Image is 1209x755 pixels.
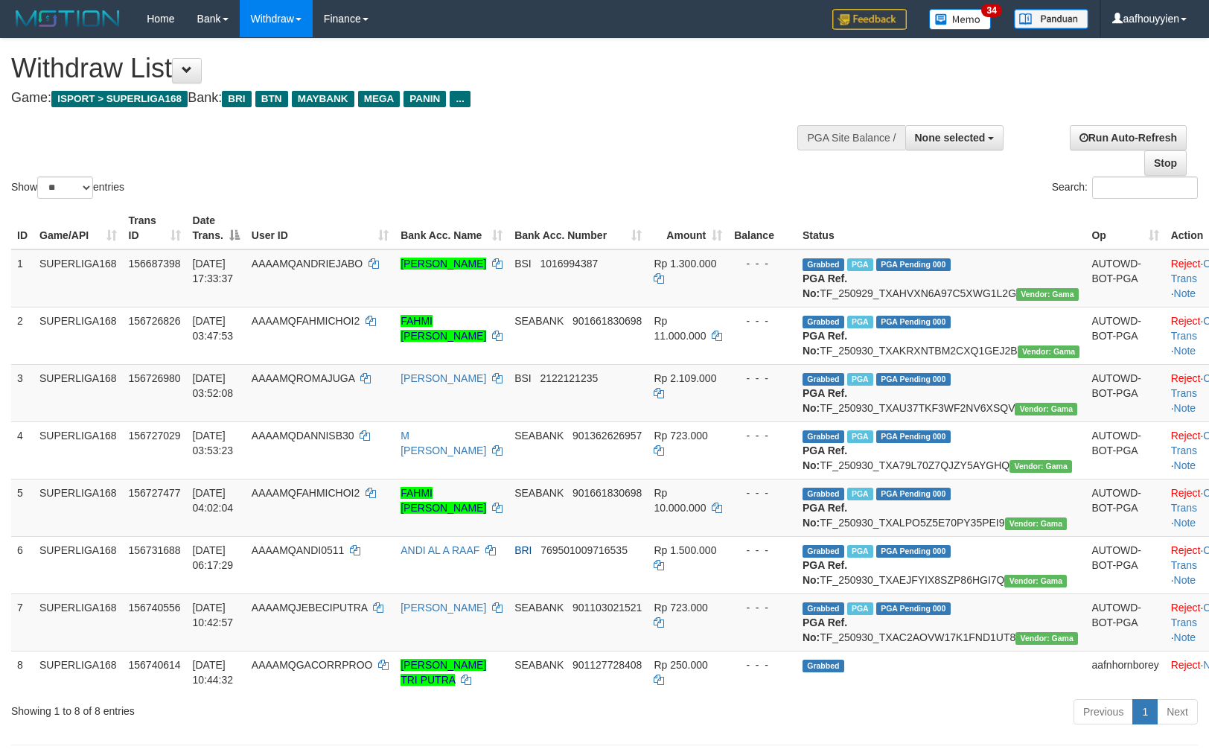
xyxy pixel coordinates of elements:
[1085,249,1164,308] td: AUTOWD-BOT-PGA
[654,315,706,342] span: Rp 11.000.000
[1171,487,1201,499] a: Reject
[129,258,181,270] span: 156687398
[803,602,844,615] span: Grabbed
[1074,699,1133,724] a: Previous
[572,430,642,442] span: Copy 901362626957 to clipboard
[1014,9,1088,29] img: panduan.png
[34,651,123,693] td: SUPERLIGA168
[797,207,1085,249] th: Status
[803,545,844,558] span: Grabbed
[847,602,873,615] span: Marked by aafheankoy
[193,659,234,686] span: [DATE] 10:44:32
[847,545,873,558] span: Marked by aafromsomean
[514,544,532,556] span: BRI
[252,602,368,614] span: AAAAMQJEBECIPUTRA
[255,91,288,107] span: BTN
[1052,176,1198,199] label: Search:
[876,602,951,615] span: PGA Pending
[540,372,598,384] span: Copy 2122121235 to clipboard
[11,479,34,536] td: 5
[803,559,847,586] b: PGA Ref. No:
[1005,517,1068,530] span: Vendor URL: https://trx31.1velocity.biz
[514,487,564,499] span: SEABANK
[1171,430,1201,442] a: Reject
[11,176,124,199] label: Show entries
[572,315,642,327] span: Copy 901661830698 to clipboard
[734,600,791,615] div: - - -
[252,487,360,499] span: AAAAMQFAHMICHOI2
[648,207,728,249] th: Amount: activate to sort column ascending
[803,316,844,328] span: Grabbed
[847,488,873,500] span: Marked by aafandaneth
[401,659,486,686] a: [PERSON_NAME] TRI PUTRA
[1174,459,1196,471] a: Note
[11,207,34,249] th: ID
[540,544,628,556] span: Copy 769501009716535 to clipboard
[1174,287,1196,299] a: Note
[11,91,791,106] h4: Game: Bank:
[1174,345,1196,357] a: Note
[401,258,486,270] a: [PERSON_NAME]
[734,543,791,558] div: - - -
[129,315,181,327] span: 156726826
[129,487,181,499] span: 156727477
[11,364,34,421] td: 3
[222,91,251,107] span: BRI
[34,479,123,536] td: SUPERLIGA168
[401,430,486,456] a: M [PERSON_NAME]
[1132,699,1158,724] a: 1
[1144,150,1187,176] a: Stop
[803,258,844,271] span: Grabbed
[847,316,873,328] span: Marked by aafandaneth
[540,258,598,270] span: Copy 1016994387 to clipboard
[803,445,847,471] b: PGA Ref. No:
[654,659,707,671] span: Rp 250.000
[847,373,873,386] span: Marked by aafromsomean
[514,315,564,327] span: SEABANK
[803,617,847,643] b: PGA Ref. No:
[1171,372,1201,384] a: Reject
[734,657,791,672] div: - - -
[1171,258,1201,270] a: Reject
[803,373,844,386] span: Grabbed
[11,249,34,308] td: 1
[252,315,360,327] span: AAAAMQFAHMICHOI2
[1085,651,1164,693] td: aafnhornborey
[847,430,873,443] span: Marked by aafandaneth
[803,488,844,500] span: Grabbed
[797,536,1085,593] td: TF_250930_TXAEJFYIX8SZP86HGI7Q
[654,372,716,384] span: Rp 2.109.000
[1085,479,1164,536] td: AUTOWD-BOT-PGA
[1015,403,1077,415] span: Vendor URL: https://trx31.1velocity.biz
[734,371,791,386] div: - - -
[123,207,187,249] th: Trans ID: activate to sort column ascending
[401,372,486,384] a: [PERSON_NAME]
[514,372,532,384] span: BSI
[654,544,716,556] span: Rp 1.500.000
[572,659,642,671] span: Copy 901127728408 to clipboard
[734,428,791,443] div: - - -
[1171,544,1201,556] a: Reject
[508,207,648,249] th: Bank Acc. Number: activate to sort column ascending
[37,176,93,199] select: Showentries
[252,372,354,384] span: AAAAMQROMAJUGA
[1157,699,1198,724] a: Next
[11,54,791,83] h1: Withdraw List
[572,487,642,499] span: Copy 901661830698 to clipboard
[34,364,123,421] td: SUPERLIGA168
[803,502,847,529] b: PGA Ref. No:
[11,421,34,479] td: 4
[797,421,1085,479] td: TF_250930_TXA79L70Z7QJZY5AYGHQ
[654,602,707,614] span: Rp 723.000
[1085,364,1164,421] td: AUTOWD-BOT-PGA
[187,207,246,249] th: Date Trans.: activate to sort column descending
[1015,632,1078,645] span: Vendor URL: https://trx31.1velocity.biz
[34,207,123,249] th: Game/API: activate to sort column ascending
[905,125,1004,150] button: None selected
[11,593,34,651] td: 7
[654,430,707,442] span: Rp 723.000
[876,316,951,328] span: PGA Pending
[1171,602,1201,614] a: Reject
[401,315,486,342] a: FAHMI [PERSON_NAME]
[34,307,123,364] td: SUPERLIGA168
